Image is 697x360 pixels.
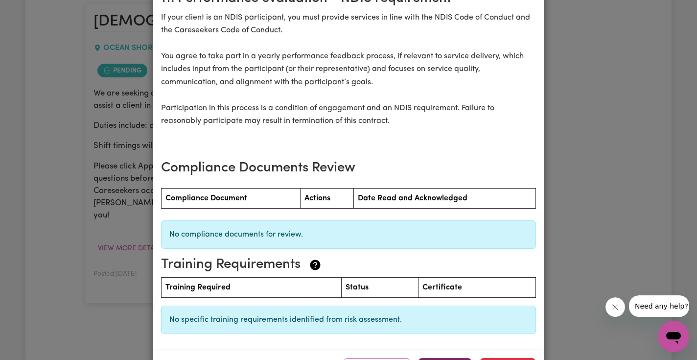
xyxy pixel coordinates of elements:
div: No specific training requirements identified from risk assessment. [161,306,536,334]
th: Training Required [162,277,342,297]
th: Actions [301,189,353,209]
iframe: 会社からのメッセージ [629,295,689,317]
h3: Compliance Documents Review [161,160,536,177]
th: Compliance Document [162,189,301,209]
h3: Training Requirements [161,257,528,273]
div: No compliance documents for review. [161,220,536,249]
iframe: メッセージングウィンドウを開くボタン [658,321,689,352]
iframe: メッセージを閉じる [605,297,625,317]
p: If your client is an NDIS participant, you must provide services in line with the NDIS Code of Co... [161,11,536,141]
th: Status [341,277,418,297]
th: Date Read and Acknowledged [353,189,535,209]
th: Certificate [418,277,535,297]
